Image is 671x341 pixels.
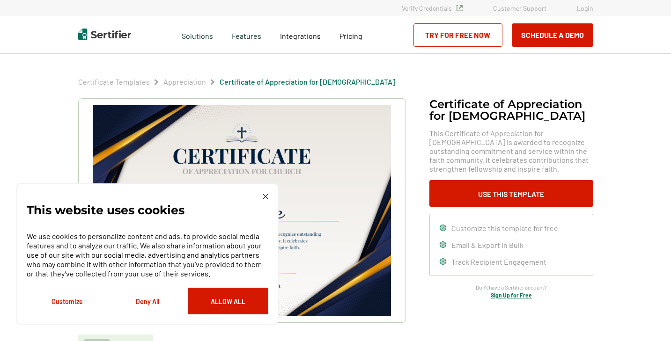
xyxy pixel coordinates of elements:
[220,77,395,87] span: Certificate of Appreciation for [DEMOGRAPHIC_DATA]​
[280,29,321,41] a: Integrations
[280,31,321,40] span: Integrations
[493,4,546,12] a: Customer Support
[624,296,671,341] iframe: Chat Widget
[78,77,395,87] div: Breadcrumb
[78,77,150,86] a: Certificate Templates
[413,23,502,47] a: Try for Free Now
[451,224,558,232] span: Customize this template for free
[457,5,463,11] img: Verified
[263,194,268,199] img: Cookie Popup Close
[27,232,268,278] p: We use cookies to personalize content and ads, to provide social media features and to analyze ou...
[491,292,532,298] a: Sign Up for Free
[429,180,593,207] button: Use This Template
[451,257,546,266] span: Track Recipient Engagement
[451,240,524,249] span: Email & Export in Bulk
[27,288,107,314] button: Customize
[232,29,261,41] span: Features
[339,31,362,40] span: Pricing
[577,4,593,12] a: Login
[163,77,206,86] a: Appreciation
[339,29,362,41] a: Pricing
[27,205,184,215] p: This website uses cookies
[402,4,463,12] a: Verify Credentials
[188,288,268,314] button: Allow All
[220,77,395,86] a: Certificate of Appreciation for [DEMOGRAPHIC_DATA]​
[476,283,547,292] span: Don’t have a Sertifier account?
[429,129,593,173] span: This Certificate of Appreciation for [DEMOGRAPHIC_DATA] is awarded to recognize outstanding commi...
[182,29,213,41] span: Solutions
[512,23,593,47] button: Schedule a Demo
[78,29,131,40] img: Sertifier | Digital Credentialing Platform
[107,288,188,314] button: Deny All
[93,105,391,316] img: Certificate of Appreciation for Church​
[163,77,206,87] span: Appreciation
[429,98,593,122] h1: Certificate of Appreciation for [DEMOGRAPHIC_DATA]​
[78,77,150,87] span: Certificate Templates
